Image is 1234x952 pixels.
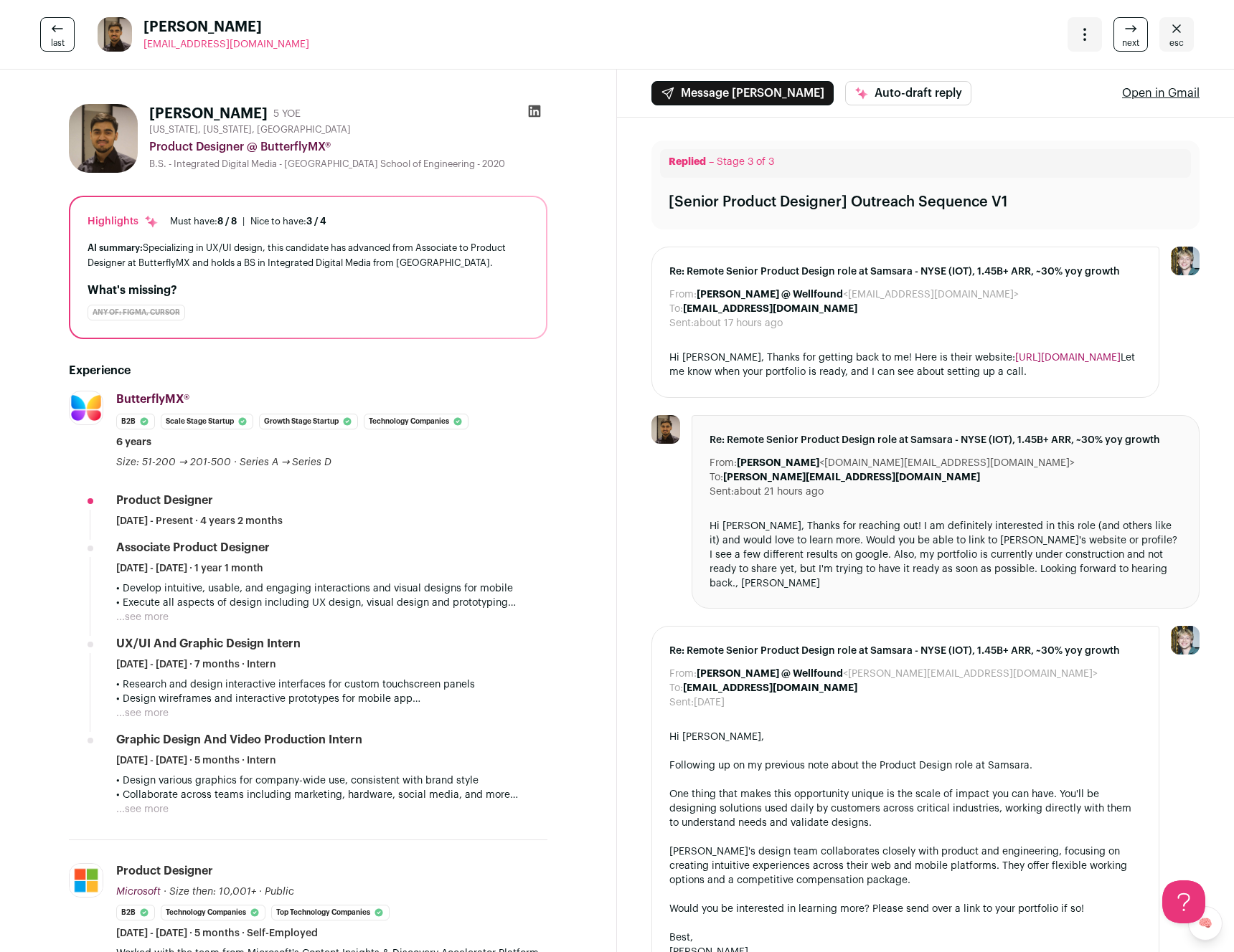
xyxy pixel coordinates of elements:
[143,39,309,49] span: [EMAIL_ADDRESS][DOMAIN_NAME]
[116,773,547,788] p: • Design various graphics for company-wide use, consistent with brand style
[116,788,547,802] p: • Collaborate across teams including marketing, hardware, social media, and more
[710,485,734,499] dt: Sent:
[364,414,468,429] li: Technology Companies
[116,540,270,556] div: Associate Product Designer
[1162,880,1205,923] iframe: Help Scout Beacon - Open
[116,492,213,508] div: Product Designer
[669,695,694,710] dt: Sent:
[669,302,683,316] dt: To:
[69,104,138,173] img: c24fa0896c630ea1a0d02e2c08a2f34d50a25f1f3f6af31fd3b4ad6dd1c18706.jpg
[669,265,1141,279] span: Re: Remote Senior Product Design role at Samsara - NYSE (IOT), 1.45B+ ARR, ~30% yoy growth
[1171,626,1200,654] img: 6494470-medium_jpg
[1068,17,1102,52] button: Open dropdown
[116,732,362,748] div: Graphic Design and Video Production Intern
[669,787,1141,830] div: One thing that makes this opportunity unique is the scale of impact you can have. You'll be desig...
[737,458,819,468] b: [PERSON_NAME]
[651,415,680,444] img: c24fa0896c630ea1a0d02e2c08a2f34d50a25f1f3f6af31fd3b4ad6dd1c18706.jpg
[259,885,262,899] span: ·
[170,216,237,227] div: Must have:
[161,905,265,920] li: Technology Companies
[697,287,1019,302] dd: <[EMAIL_ADDRESS][DOMAIN_NAME]>
[116,636,301,652] div: UX/UI and Graphic Design Intern
[116,706,169,720] button: ...see more
[669,758,1141,773] div: Following up on my previous note about the Product Design role at Samsara.
[710,519,1182,591] div: Hi [PERSON_NAME], Thanks for reaching out! I am definitely interested in this role (and others li...
[306,216,326,226] span: 3 / 4
[651,81,834,105] button: Message [PERSON_NAME]
[116,753,276,768] span: [DATE] - [DATE] · 5 months · Intern
[669,192,1007,212] div: [Senior Product Designer] Outreach Sequence V1
[149,124,351,135] span: [US_STATE], [US_STATE], [GEOGRAPHIC_DATA]
[116,863,213,879] div: Product Designer
[116,610,169,624] button: ...see more
[683,304,857,314] b: [EMAIL_ADDRESS][DOMAIN_NAME]
[1015,353,1121,363] a: [URL][DOMAIN_NAME]
[259,414,358,429] li: Growth Stage Startup
[143,37,309,52] a: [EMAIL_ADDRESS][DOMAIN_NAME]
[669,316,694,330] dt: Sent:
[40,17,75,52] a: last
[669,730,1141,744] div: Hi [PERSON_NAME],
[116,596,547,610] p: • Execute all aspects of design including UX design, visual design and prototyping
[669,644,1141,658] span: Re: Remote Senior Product Design role at Samsara - NYSE (IOT), 1.45B+ ARR, ~30% yoy growth
[70,394,103,422] img: 60826abdbed69152072a4a64ae5c378b52786a6bf77361b0d4e0c94f83ec06db.png
[1171,247,1200,275] img: 6494470-medium_jpg
[116,677,547,692] p: • Research and design interactive interfaces for custom touchscreen panels
[116,926,318,941] span: [DATE] - [DATE] · 5 months · Self-Employed
[116,802,169,817] button: ...see more
[116,692,547,706] p: • Design wireframes and interactive prototypes for mobile app
[669,667,697,681] dt: From:
[737,456,1075,470] dd: <[DOMAIN_NAME][EMAIL_ADDRESS][DOMAIN_NAME]>
[1122,37,1139,49] span: next
[116,435,151,449] span: 6 years
[669,844,1141,887] div: [PERSON_NAME]'s design team collaborates closely with product and engineering, focusing on creati...
[170,216,326,227] ul: |
[116,514,283,528] span: [DATE] - Present · 4 years 2 months
[710,456,737,470] dt: From:
[717,157,774,167] span: Stage 3 of 3
[116,414,155,429] li: B2B
[116,561,263,576] span: [DATE] - [DATE] · 1 year 1 month
[1188,906,1223,941] a: 🧠
[694,695,725,710] dd: [DATE]
[116,457,231,467] span: Size: 51-200 → 201-500
[98,17,132,52] img: c24fa0896c630ea1a0d02e2c08a2f34d50a25f1f3f6af31fd3b4ad6dd1c18706.jpg
[116,657,276,672] span: [DATE] - [DATE] · 7 months · Intern
[164,887,256,897] span: · Size then: 10,001+
[669,351,1141,380] div: Hi [PERSON_NAME], Thanks for getting back to me! Here is their website: Let me know when your por...
[240,457,332,467] span: Series A → Series D
[51,37,65,49] span: last
[265,887,294,897] span: Public
[88,305,185,320] div: Any of: Figma, Cursor
[669,930,1141,945] div: Best,
[1169,37,1184,49] span: esc
[1159,17,1194,52] a: Close
[697,290,843,300] b: [PERSON_NAME] @ Wellfound
[69,362,547,379] h2: Experience
[250,216,326,227] div: Nice to have:
[694,316,783,330] dd: about 17 hours ago
[149,138,547,156] div: Product Designer @ ButterflyMX®
[845,81,971,105] button: Auto-draft reply
[669,157,706,167] span: Replied
[149,158,547,170] div: B.S. - Integrated Digital Media - [GEOGRAPHIC_DATA] School of Engineering - 2020
[710,470,723,485] dt: To:
[116,905,155,920] li: B2B
[723,472,980,482] b: [PERSON_NAME][EMAIL_ADDRESS][DOMAIN_NAME]
[669,902,1141,916] div: Would you be interested in learning more? Please send over a link to your portfolio if so!
[143,17,309,37] span: [PERSON_NAME]
[669,681,683,695] dt: To:
[710,433,1182,447] span: Re: Remote Senior Product Design role at Samsara - NYSE (IOT), 1.45B+ ARR, ~30% yoy growth
[1122,85,1200,102] a: Open in Gmail
[234,455,237,470] span: ·
[271,905,390,920] li: Top Technology Companies
[88,240,529,270] div: Specializing in UX/UI design, this candidate has advanced from Associate to Product Designer at B...
[88,243,143,252] span: AI summary:
[161,414,253,429] li: Scale Stage Startup
[88,282,529,299] h2: What's missing?
[273,107,301,121] div: 5 YOE
[116,887,161,897] span: Microsoft
[217,216,237,226] span: 8 / 8
[734,485,824,499] dd: about 21 hours ago
[697,667,1098,681] dd: <[PERSON_NAME][EMAIL_ADDRESS][DOMAIN_NAME]>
